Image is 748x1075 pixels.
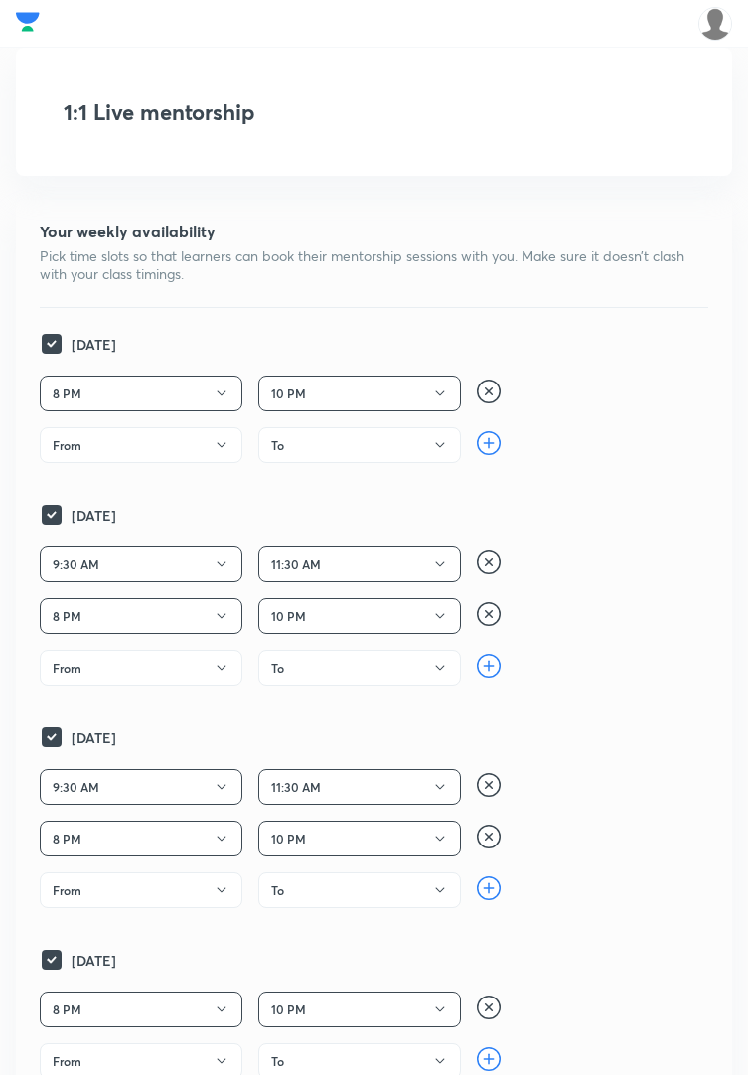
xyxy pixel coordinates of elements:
[477,876,501,903] div: Add
[16,7,40,37] img: Company Logo
[258,650,461,686] button: To
[40,821,242,856] button: 8 PM
[258,427,461,463] button: To
[477,825,501,851] div: Remove
[72,727,631,748] p: [DATE]
[40,376,242,411] button: 8 PM
[40,224,708,239] h4: Your weekly availability
[258,598,461,634] button: 10 PM
[477,602,501,626] img: remove
[477,550,501,574] img: remove
[477,996,501,1019] img: remove
[477,773,501,800] div: Remove
[16,7,40,42] a: Company Logo
[258,376,461,411] button: 10 PM
[477,431,501,458] div: Add
[40,598,242,634] button: 8 PM
[40,247,708,283] p: Pick time slots so that learners can book their mentorship sessions with you. Make sure it doesn’...
[477,825,501,848] img: remove
[477,654,501,681] div: Add
[258,992,461,1027] button: 10 PM
[477,654,501,678] img: add
[698,7,732,41] img: Shefali Garg
[477,773,501,797] img: remove
[40,427,242,463] button: From
[258,821,461,856] button: 10 PM
[477,550,501,577] div: Remove
[72,334,631,355] p: [DATE]
[477,431,501,455] img: add
[477,380,501,406] div: Remove
[64,95,255,128] h2: 1:1 Live mentorship
[477,1047,501,1074] div: Add
[477,380,501,403] img: remove
[477,876,501,900] img: add
[40,546,242,582] button: 9:30 AM
[258,769,461,805] button: 11:30 AM
[571,998,726,1053] iframe: Help widget launcher
[477,1047,501,1071] img: add
[477,602,501,629] div: Remove
[477,996,501,1022] div: Remove
[258,872,461,908] button: To
[40,650,242,686] button: From
[72,950,631,971] p: [DATE]
[258,546,461,582] button: 11:30 AM
[40,872,242,908] button: From
[72,505,631,526] p: [DATE]
[40,992,242,1027] button: 8 PM
[40,769,242,805] button: 9:30 AM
